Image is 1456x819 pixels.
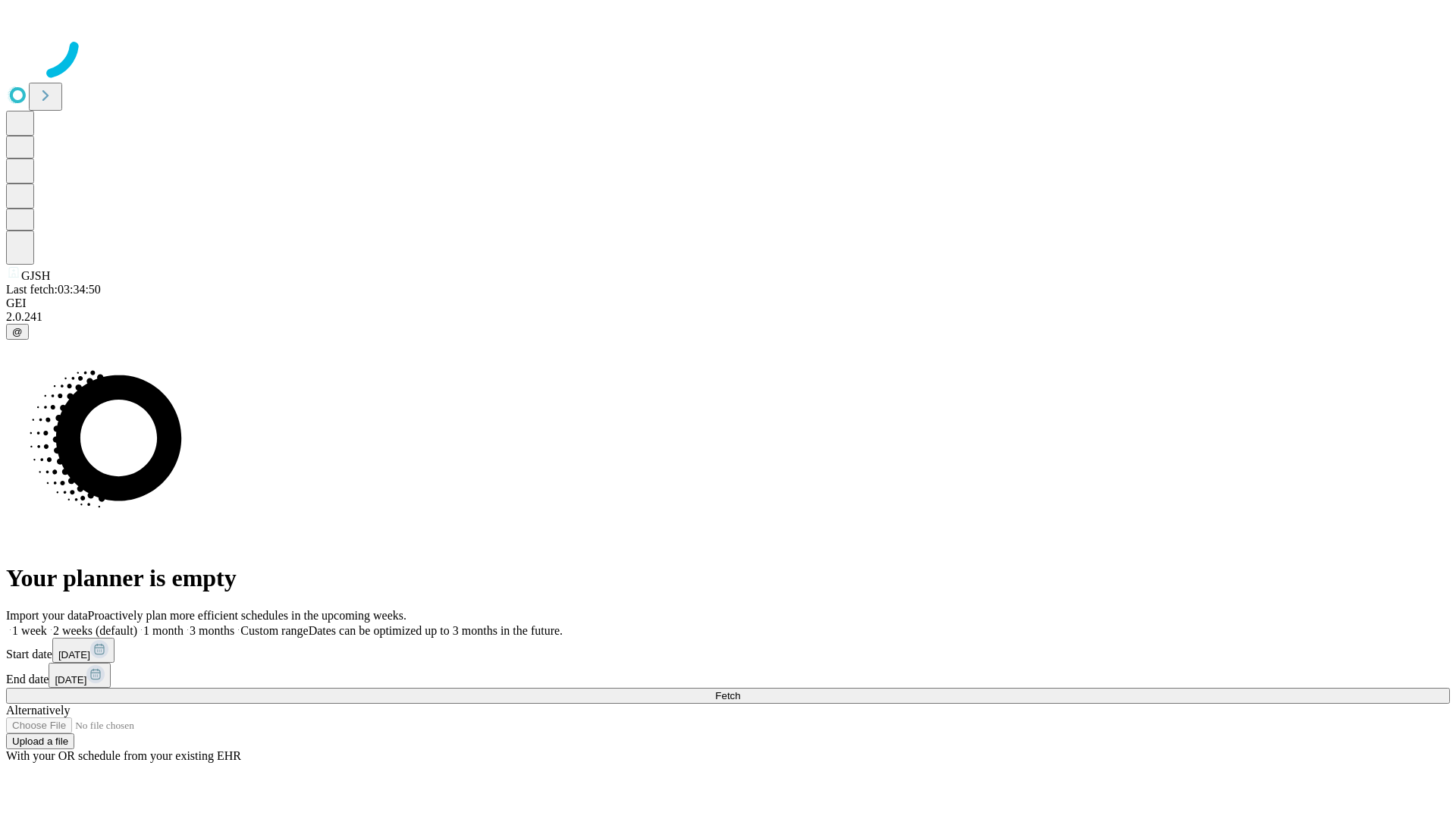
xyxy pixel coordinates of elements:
[143,624,184,637] span: 1 month
[6,609,88,622] span: Import your data
[6,663,1450,688] div: End date
[6,733,74,749] button: Upload a file
[53,624,137,637] span: 2 weeks (default)
[6,283,101,296] span: Last fetch: 03:34:50
[12,624,47,637] span: 1 week
[6,638,1450,663] div: Start date
[52,638,115,663] button: [DATE]
[240,624,308,637] span: Custom range
[6,564,1450,592] h1: Your planner is empty
[6,310,1450,324] div: 2.0.241
[49,663,111,688] button: [DATE]
[190,624,234,637] span: 3 months
[55,674,86,686] span: [DATE]
[6,297,1450,310] div: GEI
[12,326,23,337] span: @
[21,269,50,282] span: GJSH
[6,704,70,717] span: Alternatively
[715,690,740,701] span: Fetch
[309,624,563,637] span: Dates can be optimized up to 3 months in the future.
[88,609,406,622] span: Proactively plan more efficient schedules in the upcoming weeks.
[6,688,1450,704] button: Fetch
[6,324,29,340] button: @
[58,649,90,661] span: [DATE]
[6,749,241,762] span: With your OR schedule from your existing EHR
